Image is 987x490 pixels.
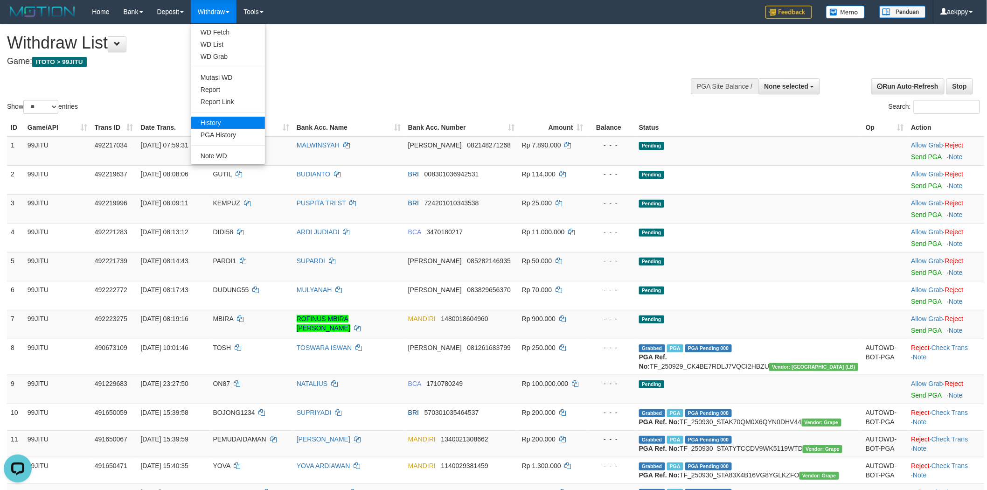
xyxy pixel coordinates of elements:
[24,223,91,252] td: 99JITU
[639,344,665,352] span: Grabbed
[765,83,809,90] span: None selected
[913,418,927,426] a: Note
[765,6,812,19] img: Feedback.jpg
[522,344,556,351] span: Rp 250.000
[141,462,188,469] span: [DATE] 15:40:35
[467,344,511,351] span: Copy 081261683799 to clipboard
[949,269,963,276] a: Note
[591,256,632,266] div: - - -
[908,404,984,430] td: · ·
[297,199,346,207] a: PUSPITA TRI ST
[522,199,552,207] span: Rp 25.000
[911,286,945,294] span: ·
[191,38,265,50] a: WD List
[591,379,632,388] div: - - -
[908,375,984,404] td: ·
[639,445,680,452] b: PGA Ref. No:
[297,344,352,351] a: TOSWARA ISWAN
[91,119,137,136] th: Trans ID: activate to sort column ascending
[911,240,942,247] a: Send PGA
[408,286,462,294] span: [PERSON_NAME]
[639,315,664,323] span: Pending
[931,409,968,416] a: Check Trans
[213,380,230,387] span: ON87
[945,286,964,294] a: Reject
[908,457,984,483] td: · ·
[911,257,943,265] a: Allow Grab
[949,240,963,247] a: Note
[191,150,265,162] a: Note WD
[908,194,984,223] td: ·
[191,117,265,129] a: History
[908,281,984,310] td: ·
[945,380,964,387] a: Reject
[911,257,945,265] span: ·
[908,136,984,166] td: ·
[7,223,24,252] td: 4
[911,211,942,218] a: Send PGA
[408,141,462,149] span: [PERSON_NAME]
[914,100,980,114] input: Search:
[758,78,820,94] button: None selected
[911,435,930,443] a: Reject
[522,257,552,265] span: Rp 50.000
[408,199,419,207] span: BRI
[862,404,908,430] td: AUTOWD-BOT-PGA
[949,182,963,189] a: Note
[7,119,24,136] th: ID
[7,310,24,339] td: 7
[24,136,91,166] td: 99JITU
[911,392,942,399] a: Send PGA
[911,141,945,149] span: ·
[911,228,945,236] span: ·
[639,142,664,150] span: Pending
[635,430,862,457] td: TF_250930_STATYTCCDV9WK5119WTD
[95,228,127,236] span: 492221283
[931,435,968,443] a: Check Trans
[297,315,350,332] a: ROFINUS MBIRA [PERSON_NAME]
[191,129,265,141] a: PGA History
[911,199,943,207] a: Allow Grab
[911,344,930,351] a: Reject
[467,257,511,265] span: Copy 085282146935 to clipboard
[911,141,943,149] a: Allow Grab
[639,380,664,388] span: Pending
[911,286,943,294] a: Allow Grab
[297,409,331,416] a: SUPRIYADI
[908,252,984,281] td: ·
[635,404,862,430] td: TF_250930_STAK70QM0X6QYN0DHV44
[945,315,964,322] a: Reject
[639,229,664,237] span: Pending
[591,434,632,444] div: - - -
[639,200,664,208] span: Pending
[141,315,188,322] span: [DATE] 08:19:16
[591,343,632,352] div: - - -
[931,462,968,469] a: Check Trans
[522,286,552,294] span: Rp 70.000
[24,430,91,457] td: 99JITU
[408,344,462,351] span: [PERSON_NAME]
[23,100,58,114] select: Showentries
[408,257,462,265] span: [PERSON_NAME]
[24,165,91,194] td: 99JITU
[293,119,404,136] th: Bank Acc. Name: activate to sort column ascending
[191,84,265,96] a: Report
[639,418,680,426] b: PGA Ref. No:
[7,57,649,66] h4: Game:
[591,169,632,179] div: - - -
[297,435,350,443] a: [PERSON_NAME]
[667,344,683,352] span: Marked by aeklambo
[911,170,945,178] span: ·
[213,170,232,178] span: GUTIL
[24,310,91,339] td: 99JITU
[441,462,488,469] span: Copy 1140029381459 to clipboard
[931,344,968,351] a: Check Trans
[424,170,479,178] span: Copy 008301036942531 to clipboard
[591,461,632,470] div: - - -
[404,119,518,136] th: Bank Acc. Number: activate to sort column ascending
[945,199,964,207] a: Reject
[141,344,188,351] span: [DATE] 10:01:46
[213,315,234,322] span: MBIRA
[7,339,24,375] td: 8
[95,462,127,469] span: 491650471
